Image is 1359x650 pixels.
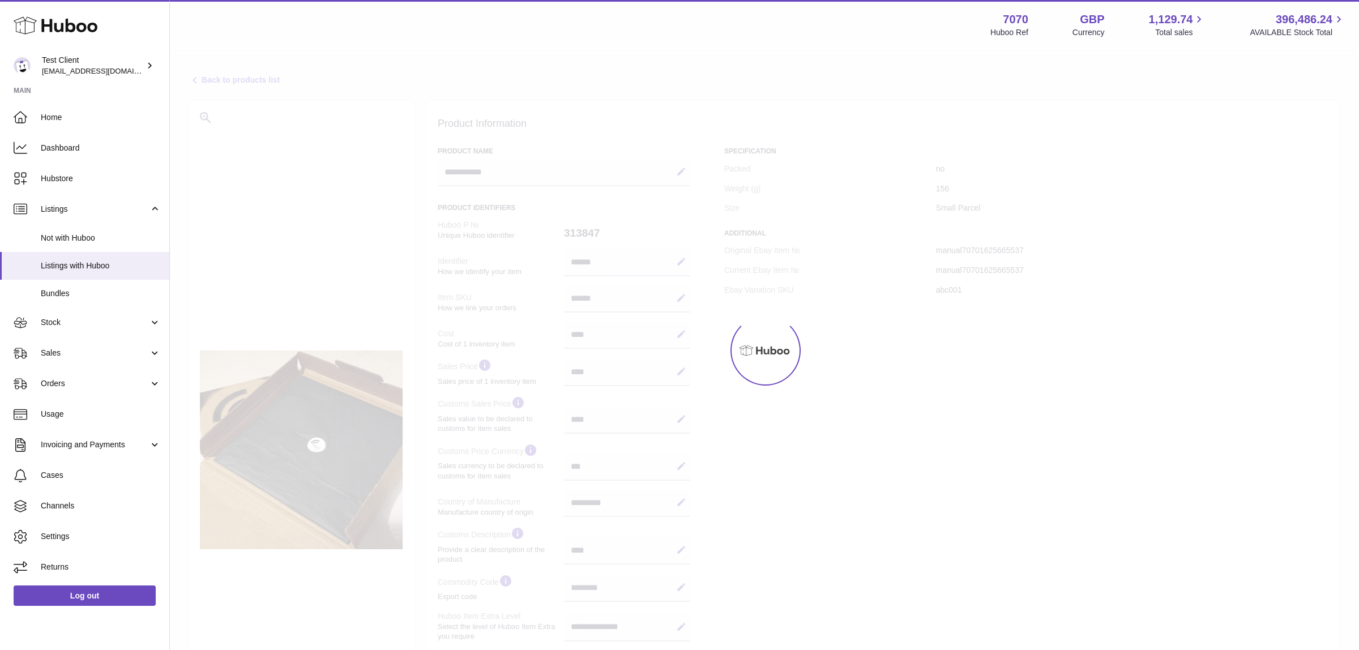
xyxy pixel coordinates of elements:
span: [EMAIL_ADDRESS][DOMAIN_NAME] [42,66,166,75]
span: Sales [41,348,149,358]
span: Listings with Huboo [41,260,161,271]
strong: GBP [1080,12,1104,27]
span: Home [41,112,161,123]
span: Hubstore [41,173,161,184]
span: Orders [41,378,149,389]
span: Stock [41,317,149,328]
div: Huboo Ref [990,27,1028,38]
span: AVAILABLE Stock Total [1250,27,1345,38]
a: Log out [14,585,156,606]
span: 396,486.24 [1276,12,1332,27]
span: Bundles [41,288,161,299]
img: internalAdmin-7070@internal.huboo.com [14,57,31,74]
span: Returns [41,562,161,572]
span: Cases [41,470,161,481]
span: Not with Huboo [41,233,161,243]
span: Total sales [1155,27,1206,38]
span: Listings [41,204,149,215]
span: Usage [41,409,161,420]
span: Dashboard [41,143,161,153]
strong: 7070 [1003,12,1028,27]
a: 1,129.74 Total sales [1149,12,1206,38]
div: Test Client [42,55,144,76]
span: Invoicing and Payments [41,439,149,450]
div: Currency [1072,27,1105,38]
a: 396,486.24 AVAILABLE Stock Total [1250,12,1345,38]
span: 1,129.74 [1149,12,1193,27]
span: Settings [41,531,161,542]
span: Channels [41,501,161,511]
